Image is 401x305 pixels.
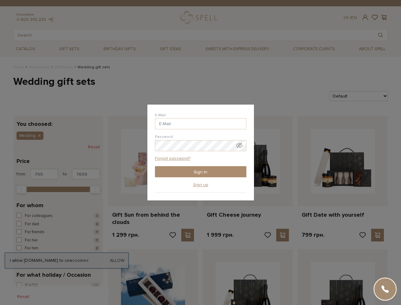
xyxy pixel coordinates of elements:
span: Show password as plain text. Warning: this will display your password on screen. [236,142,243,149]
a: Sign up [193,182,208,188]
input: Sign In [155,166,246,177]
input: E-Mail [155,118,246,129]
label: E-Mail [155,112,166,118]
label: Password [155,134,173,140]
a: Forgot password? [155,156,190,161]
